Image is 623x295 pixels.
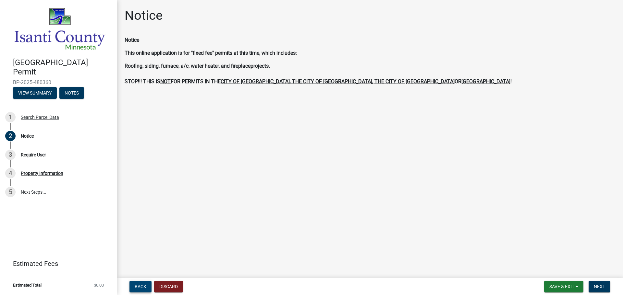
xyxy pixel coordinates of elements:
[125,8,163,23] h1: Notice
[13,91,57,96] wm-modal-confirm: Summary
[13,87,57,99] button: View Summary
[5,150,16,160] div: 3
[549,284,574,289] span: Save & Exit
[5,131,16,141] div: 2
[21,115,59,119] div: Search Parcel Data
[544,281,583,292] button: Save & Exit
[5,112,16,122] div: 1
[589,281,610,292] button: Next
[5,257,106,270] a: Estimated Fees
[59,91,84,96] wm-modal-confirm: Notes
[125,63,250,69] span: Roofing, siding, furnace, a/c, water heater, and fireplace
[135,284,146,289] span: Back
[13,58,112,77] h4: [GEOGRAPHIC_DATA] Permit
[5,168,16,178] div: 4
[129,281,152,292] button: Back
[221,78,455,85] u: CITY OF [GEOGRAPHIC_DATA], THE CITY OF [GEOGRAPHIC_DATA], THE CITY OF [GEOGRAPHIC_DATA]
[125,50,297,56] span: This online application is for "fixed fee" permits at this time, which includes:
[154,281,183,292] button: Discard
[13,7,106,51] img: Isanti County, Minnesota
[5,187,16,197] div: 5
[59,87,84,99] button: Notes
[21,134,34,138] div: Notice
[594,284,605,289] span: Next
[21,171,63,176] div: Property Information
[21,153,46,157] div: Require User
[160,78,171,85] u: NOT
[13,79,104,85] span: BP-2025-480360
[94,283,104,287] span: $0.00
[125,37,139,43] span: Notice
[125,63,512,85] span: projects. STOP!!! THIS IS FOR PERMITS IN THE OR !
[13,283,42,287] span: Estimated Total
[461,78,510,85] u: [GEOGRAPHIC_DATA]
